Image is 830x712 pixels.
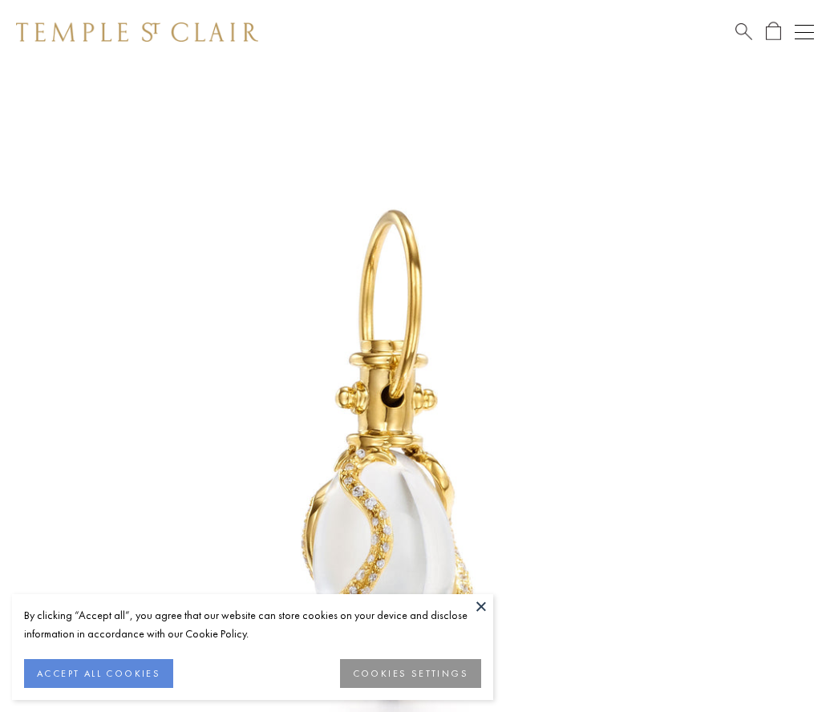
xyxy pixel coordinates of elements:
[16,22,258,42] img: Temple St. Clair
[24,659,173,688] button: ACCEPT ALL COOKIES
[735,22,752,42] a: Search
[795,22,814,42] button: Open navigation
[24,606,481,643] div: By clicking “Accept all”, you agree that our website can store cookies on your device and disclos...
[340,659,481,688] button: COOKIES SETTINGS
[766,22,781,42] a: Open Shopping Bag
